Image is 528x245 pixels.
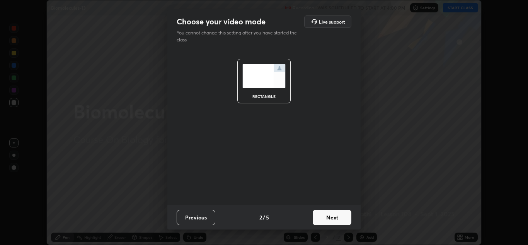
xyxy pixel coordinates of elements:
h4: 5 [266,213,269,221]
div: rectangle [249,94,279,98]
h4: / [263,213,265,221]
h5: Live support [319,19,345,24]
button: Next [313,210,351,225]
h2: Choose your video mode [177,17,266,27]
p: You cannot change this setting after you have started the class [177,29,302,43]
img: normalScreenIcon.ae25ed63.svg [242,64,286,88]
h4: 2 [259,213,262,221]
button: Previous [177,210,215,225]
